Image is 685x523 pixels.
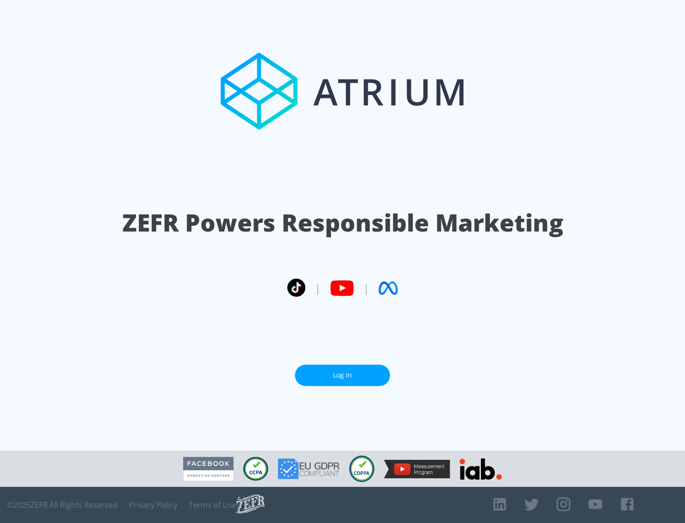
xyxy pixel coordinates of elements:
span: | [315,281,321,295]
a: Privacy Policy [129,500,177,510]
img: YouTube Measurement Program [384,460,450,478]
img: GDPR Compliant [278,458,340,479]
span: © 2025 ZEFR All Rights Reserved [7,500,117,510]
a: Log In [295,365,390,386]
img: Facebook Marketing Partner [183,457,234,481]
img: COPPA Compliant [349,455,374,482]
a: Terms of Use [189,500,236,510]
img: IAB [460,458,502,480]
img: CCPA Compliant [243,457,268,481]
h1: ZEFR Powers Responsible Marketing [122,206,563,239]
span: | [363,281,369,295]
